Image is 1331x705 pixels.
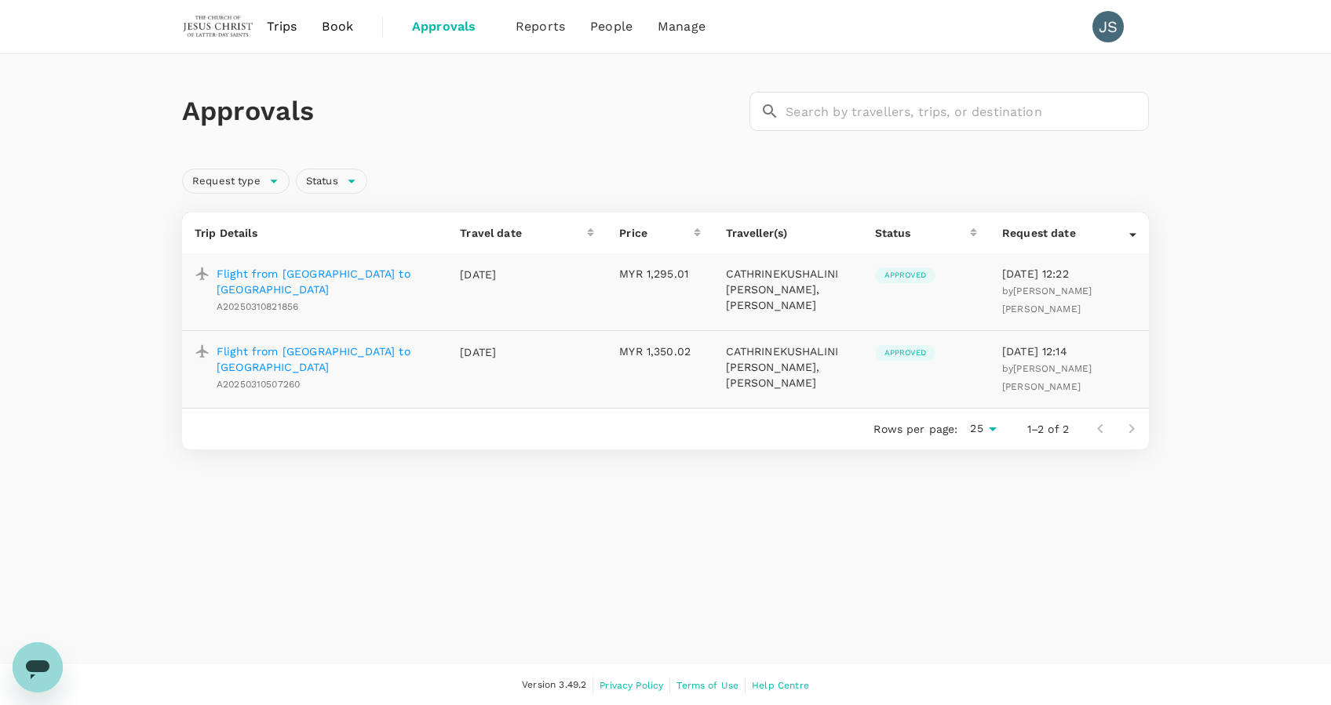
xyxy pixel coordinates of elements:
[875,225,970,241] div: Status
[875,270,935,281] span: Approved
[1002,225,1129,241] div: Request date
[600,677,663,694] a: Privacy Policy
[726,343,850,391] p: CATHRINEKUSHALINI [PERSON_NAME], [PERSON_NAME]
[412,17,490,36] span: Approvals
[600,680,663,691] span: Privacy Policy
[752,677,809,694] a: Help Centre
[619,343,700,359] p: MYR 1,350.02
[1002,343,1136,359] p: [DATE] 12:14
[195,225,435,241] p: Trip Details
[1002,285,1092,314] span: by
[676,677,738,694] a: Terms of Use
[267,17,297,36] span: Trips
[619,266,700,282] p: MYR 1,295.01
[460,225,587,241] div: Travel date
[322,17,353,36] span: Book
[297,174,348,189] span: Status
[296,169,367,194] div: Status
[1027,421,1069,437] p: 1–2 of 2
[786,92,1149,131] input: Search by travellers, trips, or destination
[875,347,935,358] span: Approved
[1002,266,1136,282] p: [DATE] 12:22
[1092,11,1124,42] div: JS
[217,379,300,390] span: A20250310507260
[676,680,738,691] span: Terms of Use
[182,95,743,128] h1: Approvals
[873,421,957,437] p: Rows per page:
[726,225,850,241] p: Traveller(s)
[1002,363,1092,392] span: [PERSON_NAME] [PERSON_NAME]
[964,417,1001,440] div: 25
[217,343,435,375] a: Flight from [GEOGRAPHIC_DATA] to [GEOGRAPHIC_DATA]
[460,267,546,282] p: [DATE]
[217,301,298,312] span: A20250310821856
[590,17,633,36] span: People
[752,680,809,691] span: Help Centre
[183,174,270,189] span: Request type
[182,169,290,194] div: Request type
[1002,285,1092,314] span: [PERSON_NAME] [PERSON_NAME]
[516,17,565,36] span: Reports
[658,17,706,36] span: Manage
[619,225,693,241] div: Price
[1002,363,1092,392] span: by
[522,678,586,693] span: Version 3.49.2
[217,266,435,297] a: Flight from [GEOGRAPHIC_DATA] to [GEOGRAPHIC_DATA]
[460,344,546,360] p: [DATE]
[13,642,63,692] iframe: Button to launch messaging window
[182,9,254,44] img: The Malaysian Church of Jesus Christ of Latter-day Saints
[726,266,850,313] p: CATHRINEKUSHALINI [PERSON_NAME], [PERSON_NAME]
